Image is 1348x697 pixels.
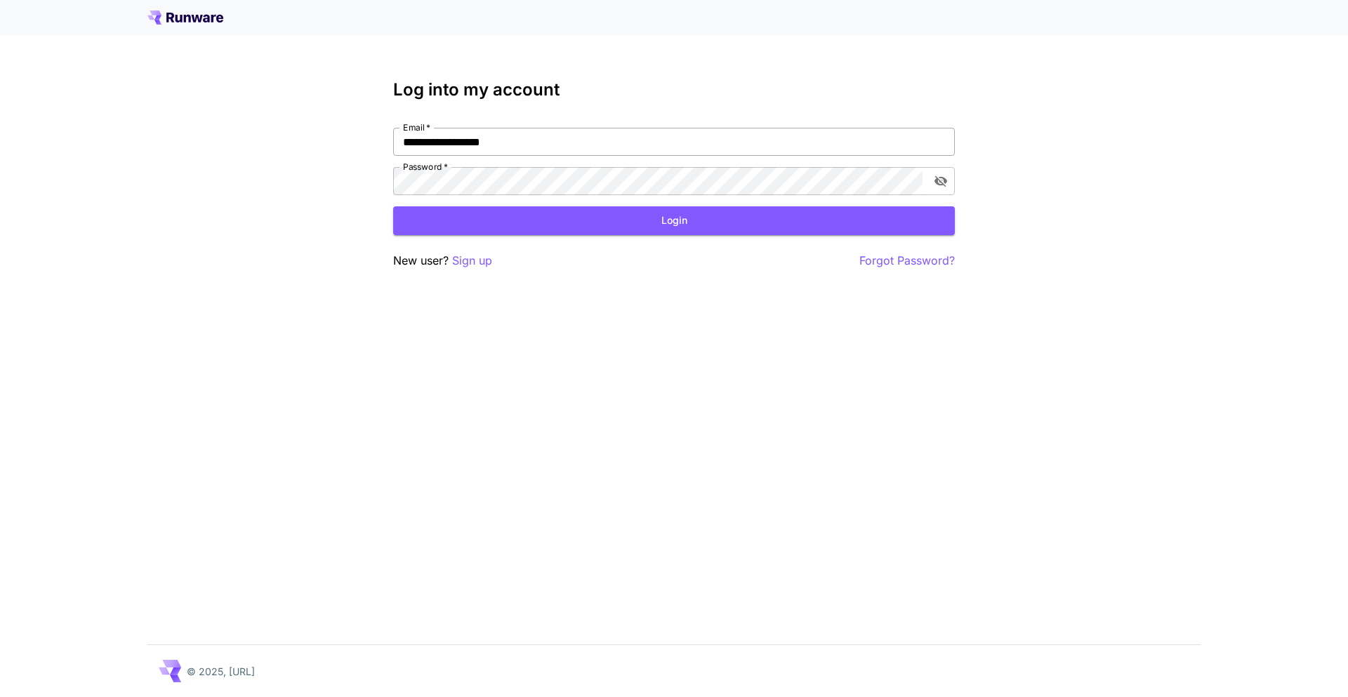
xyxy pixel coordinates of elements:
button: Sign up [452,252,492,270]
p: © 2025, [URL] [187,664,255,679]
p: New user? [393,252,492,270]
button: Login [393,206,955,235]
label: Password [403,161,448,173]
button: Forgot Password? [859,252,955,270]
button: toggle password visibility [928,168,953,194]
label: Email [403,121,430,133]
h3: Log into my account [393,80,955,100]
